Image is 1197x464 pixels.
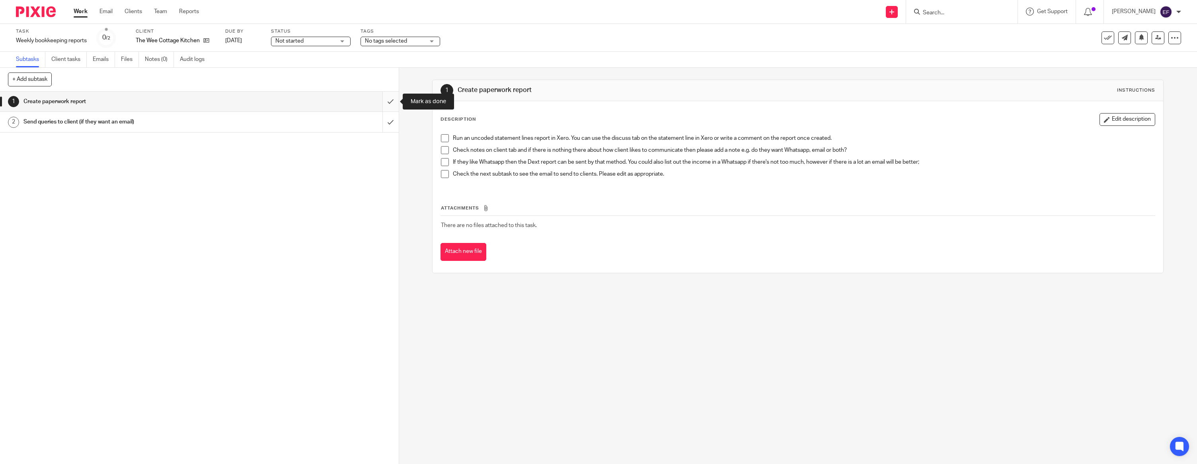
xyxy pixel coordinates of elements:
[453,158,1155,166] p: If they like Whatsapp then the Dext report can be sent by that method. You could also list out th...
[23,96,257,108] h1: Create paperwork report
[74,8,88,16] a: Work
[23,116,257,128] h1: Send queries to client (if they want an email)
[180,52,211,67] a: Audit logs
[16,28,87,35] label: Task
[145,52,174,67] a: Notes (0)
[136,28,215,35] label: Client
[8,72,52,86] button: + Add subtask
[365,38,407,44] span: No tags selected
[1037,9,1068,14] span: Get Support
[441,206,479,210] span: Attachments
[1100,113,1155,126] button: Edit description
[136,37,199,45] p: The Wee Cottage Kitchen
[441,116,476,123] p: Description
[458,86,815,94] h1: Create paperwork report
[93,52,115,67] a: Emails
[16,37,87,45] div: Weekly bookkeeping reports
[16,52,45,67] a: Subtasks
[453,134,1155,142] p: Run an uncoded statement lines report in Xero. You can use the discuss tab on the statement line ...
[225,38,242,43] span: [DATE]
[1160,6,1172,18] img: svg%3E
[225,28,261,35] label: Due by
[441,84,453,97] div: 1
[441,223,537,228] span: There are no files attached to this task.
[275,38,304,44] span: Not started
[102,33,110,42] div: 0
[154,8,167,16] a: Team
[361,28,440,35] label: Tags
[453,146,1155,154] p: Check notes on client tab and if there is nothing there about how client likes to communicate the...
[121,52,139,67] a: Files
[922,10,994,17] input: Search
[1117,87,1155,94] div: Instructions
[8,117,19,128] div: 2
[99,8,113,16] a: Email
[16,6,56,17] img: Pixie
[453,170,1155,178] p: Check the next subtask to see the email to send to clients. Please edit as appropriate.
[1112,8,1156,16] p: [PERSON_NAME]
[106,36,110,40] small: /2
[51,52,87,67] a: Client tasks
[271,28,351,35] label: Status
[179,8,199,16] a: Reports
[8,96,19,107] div: 1
[441,243,486,261] button: Attach new file
[125,8,142,16] a: Clients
